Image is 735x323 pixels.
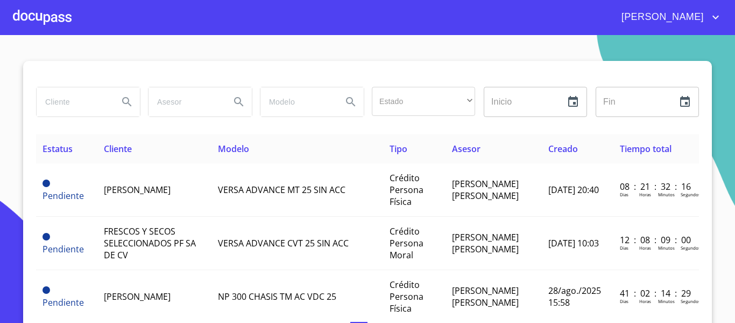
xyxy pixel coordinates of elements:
button: Search [338,89,364,115]
p: Horas [639,191,651,197]
p: Horas [639,245,651,251]
input: search [37,87,110,116]
span: Pendiente [43,180,50,187]
span: Estatus [43,143,73,155]
p: 41 : 02 : 14 : 29 [620,287,692,299]
span: Modelo [218,143,249,155]
span: Cliente [104,143,132,155]
p: Minutos [658,298,675,304]
span: Pendiente [43,297,84,308]
p: Segundos [681,191,701,197]
span: 28/ago./2025 15:58 [548,285,601,308]
button: Search [226,89,252,115]
p: 12 : 08 : 09 : 00 [620,234,692,246]
span: Asesor [452,143,480,155]
p: Segundos [681,298,701,304]
span: [PERSON_NAME] [613,9,709,26]
span: FRESCOS Y SECOS SELECCIONADOS PF SA DE CV [104,225,196,261]
span: Tipo [390,143,407,155]
div: ​ [372,87,475,116]
p: Minutos [658,245,675,251]
span: [PERSON_NAME] [104,184,171,196]
span: VERSA ADVANCE CVT 25 SIN ACC [218,237,349,249]
p: Dias [620,245,628,251]
p: Segundos [681,245,701,251]
span: [PERSON_NAME] [PERSON_NAME] [452,231,519,255]
span: [DATE] 10:03 [548,237,599,249]
span: [DATE] 20:40 [548,184,599,196]
p: Horas [639,298,651,304]
p: Dias [620,298,628,304]
span: [PERSON_NAME] [104,291,171,303]
button: Search [114,89,140,115]
span: Pendiente [43,243,84,255]
span: Crédito Persona Moral [390,225,423,261]
span: VERSA ADVANCE MT 25 SIN ACC [218,184,345,196]
span: [PERSON_NAME] [PERSON_NAME] [452,285,519,308]
span: Pendiente [43,233,50,240]
p: Minutos [658,191,675,197]
p: Dias [620,191,628,197]
span: [PERSON_NAME] [PERSON_NAME] [452,178,519,202]
button: account of current user [613,9,722,26]
input: search [149,87,222,116]
p: 08 : 21 : 32 : 16 [620,181,692,193]
span: Pendiente [43,286,50,294]
span: Crédito Persona Física [390,279,423,314]
span: Crédito Persona Física [390,172,423,208]
span: Tiempo total [620,143,672,155]
span: Creado [548,143,578,155]
span: NP 300 CHASIS TM AC VDC 25 [218,291,336,303]
input: search [260,87,334,116]
span: Pendiente [43,190,84,202]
